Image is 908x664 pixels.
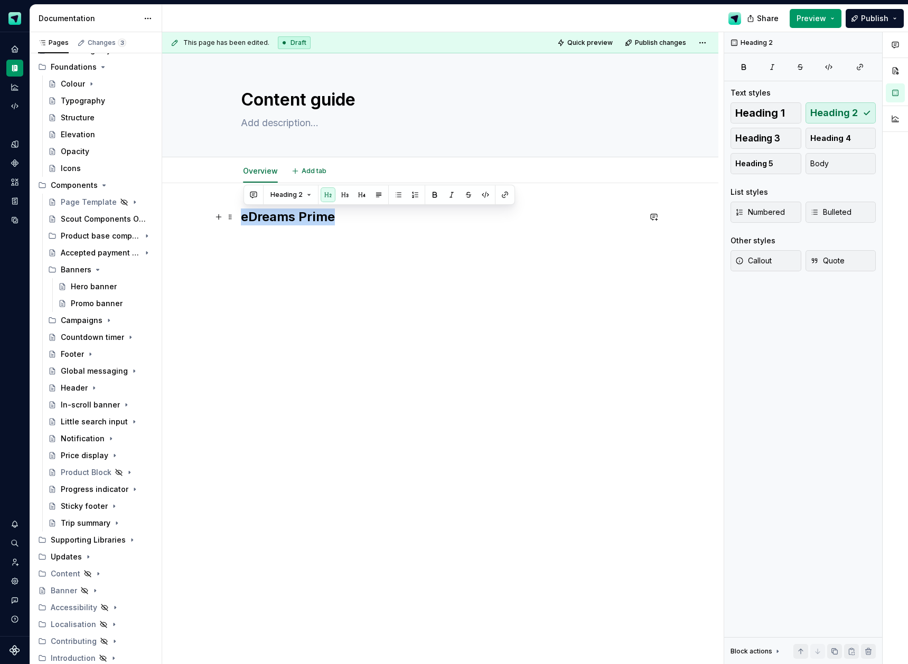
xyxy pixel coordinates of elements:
span: Heading 5 [735,158,773,169]
div: Block actions [731,644,782,659]
span: Add tab [302,167,326,175]
div: Components [51,180,98,191]
button: Body [806,153,876,174]
a: Home [6,41,23,58]
span: Heading 4 [810,133,851,144]
div: Header [61,383,88,393]
div: Product Block [61,467,111,478]
a: Overview [243,166,278,175]
h2: eDreams Prime [241,208,640,225]
div: Footer [61,349,84,359]
a: Sticky footer [44,498,157,515]
div: Other styles [731,235,775,246]
a: Settings [6,573,23,590]
a: Header [44,380,157,396]
a: Structure [44,109,157,126]
div: Product base components [44,227,157,244]
a: Assets [6,174,23,191]
a: Little search input [44,413,157,430]
svg: Supernova Logo [10,645,20,656]
button: Heading 4 [806,128,876,149]
button: Heading 5 [731,153,801,174]
div: Content [51,568,80,579]
div: Global messaging [61,366,128,376]
a: Icons [44,160,157,177]
div: Updates [51,552,82,562]
div: Progress indicator [61,484,128,495]
div: Colour [61,79,85,89]
a: Accepted payment types [44,244,157,261]
a: Storybook stories [6,193,23,210]
div: Documentation [39,13,138,24]
div: Icons [61,163,81,174]
div: Accessibility [34,599,157,616]
button: Bulleted [806,202,876,223]
a: Page Template [44,194,157,211]
a: Code automation [6,98,23,115]
a: Countdown timer [44,329,157,346]
button: Publish [846,9,904,28]
div: Sticky footer [61,501,108,511]
a: Footer [44,346,157,363]
a: Components [6,155,23,172]
a: Promo banner [54,295,157,312]
div: Pages [38,39,69,47]
button: Numbered [731,202,801,223]
div: Supporting Libraries [51,535,126,545]
a: In-scroll banner [44,396,157,413]
button: Publish changes [622,35,691,50]
div: Scout Components Overview [61,214,148,224]
div: Contributing [51,636,97,647]
img: Design Ops [728,12,741,25]
img: e611c74b-76fc-4ef0-bafa-dc494cd4cb8a.png [8,12,21,25]
div: Banner [51,585,77,596]
div: Accepted payment types [61,248,141,258]
div: Promo banner [71,298,123,309]
div: Little search input [61,416,128,427]
a: Typography [44,92,157,109]
div: Block actions [731,647,772,656]
a: Design tokens [6,136,23,153]
span: This page has been edited. [183,39,269,47]
div: Localisation [34,616,157,633]
div: Banners [44,261,157,278]
div: In-scroll banner [61,400,120,410]
div: Foundations [34,59,157,75]
div: Structure [61,112,95,123]
button: Search ⌘K [6,535,23,552]
span: Share [757,13,779,24]
div: Accessibility [51,602,97,613]
a: Product Block [44,464,157,481]
span: Heading 3 [735,133,780,144]
div: Banners [61,264,91,275]
div: Documentation [6,60,23,77]
a: Trip summary [44,515,157,532]
div: Updates [34,548,157,565]
div: Introduction [51,653,96,663]
div: Analytics [6,79,23,96]
a: Hero banner [54,278,157,295]
span: Quick preview [567,39,613,47]
a: Elevation [44,126,157,143]
button: Contact support [6,592,23,609]
button: Share [742,9,785,28]
a: Invite team [6,554,23,571]
div: Changes [88,39,126,47]
div: Campaigns [61,315,102,326]
div: Campaigns [44,312,157,329]
span: Heading 1 [735,108,785,118]
div: Supporting Libraries [34,532,157,548]
span: Body [810,158,829,169]
div: Text styles [731,88,771,98]
div: Hero banner [71,281,117,292]
div: Elevation [61,129,95,140]
textarea: Content guide [239,87,638,112]
button: Notifications [6,516,23,533]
